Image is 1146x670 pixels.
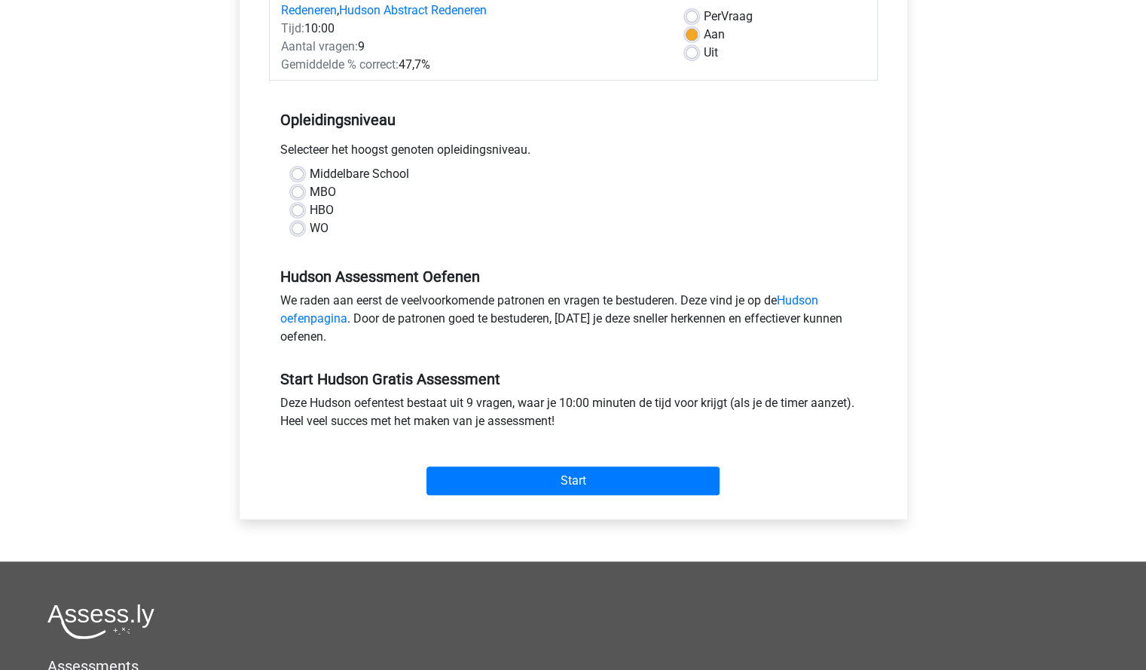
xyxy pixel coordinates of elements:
[47,604,154,639] img: Assessly logo
[270,56,674,74] div: 47,7%
[704,26,725,44] label: Aan
[339,3,487,17] a: Hudson Abstract Redeneren
[310,183,336,201] label: MBO
[280,370,866,388] h5: Start Hudson Gratis Assessment
[426,467,720,495] input: Start
[310,165,409,183] label: Middelbare School
[280,105,866,135] h5: Opleidingsniveau
[704,44,718,62] label: Uit
[270,38,674,56] div: 9
[269,292,878,352] div: We raden aan eerst de veelvoorkomende patronen en vragen te bestuderen. Deze vind je op de . Door...
[704,9,721,23] span: Per
[281,39,358,54] span: Aantal vragen:
[310,219,329,237] label: WO
[281,21,304,35] span: Tijd:
[281,57,399,72] span: Gemiddelde % correct:
[269,141,878,165] div: Selecteer het hoogst genoten opleidingsniveau.
[270,20,674,38] div: 10:00
[269,394,878,436] div: Deze Hudson oefentest bestaat uit 9 vragen, waar je 10:00 minuten de tijd voor krijgt (als je de ...
[280,268,866,286] h5: Hudson Assessment Oefenen
[704,8,753,26] label: Vraag
[310,201,334,219] label: HBO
